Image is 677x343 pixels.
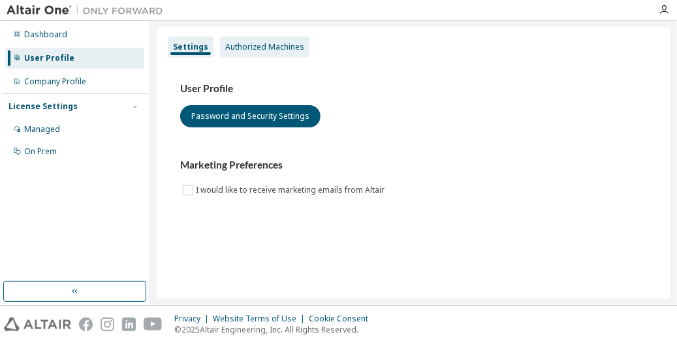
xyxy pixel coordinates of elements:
div: Managed [24,124,60,135]
div: Website Terms of Use [213,314,309,324]
img: instagram.svg [101,318,114,331]
img: facebook.svg [79,318,93,331]
div: User Profile [24,53,74,63]
img: Altair One [7,4,170,17]
div: Authorized Machines [225,42,304,52]
img: youtube.svg [144,318,163,331]
label: I would like to receive marketing emails from Altair [196,182,387,198]
div: Dashboard [24,29,67,40]
h3: User Profile [180,82,647,95]
div: Settings [173,42,208,52]
div: On Prem [24,146,57,157]
img: altair_logo.svg [4,318,71,331]
div: Cookie Consent [309,314,376,324]
button: Password and Security Settings [180,105,321,127]
h3: Marketing Preferences [180,159,647,172]
div: Privacy [174,314,213,324]
img: linkedin.svg [122,318,136,331]
p: © 2025 Altair Engineering, Inc. All Rights Reserved. [174,324,376,335]
div: Company Profile [24,76,86,87]
div: License Settings [8,101,78,112]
